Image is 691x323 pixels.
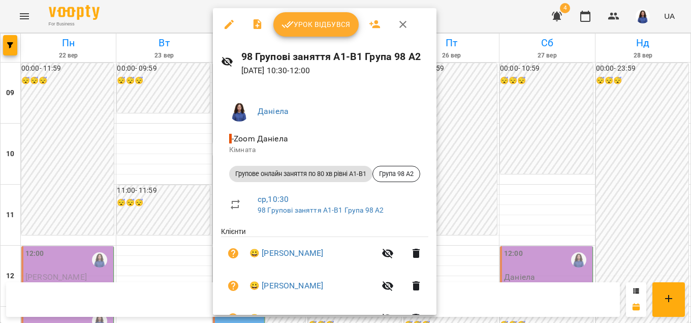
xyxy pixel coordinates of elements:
[258,194,289,204] a: ср , 10:30
[258,106,289,116] a: Даніела
[241,49,428,65] h6: 98 Групові заняття А1-В1 Група 98 А2
[229,145,420,155] p: Кімната
[229,169,372,179] span: Групове онлайн заняття по 80 хв рівні А1-В1
[241,65,428,77] p: [DATE] 10:30 - 12:00
[229,134,290,143] span: - Zoom Даніела
[258,206,384,214] a: 98 Групові заняття А1-В1 Група 98 А2
[373,169,420,179] span: Група 98 А2
[221,274,245,298] button: Візит ще не сплачено. Додати оплату?
[249,247,323,259] a: 😀 [PERSON_NAME]
[229,101,249,122] img: 896d7bd98bada4a398fcb6f6c121a1d1.png
[273,12,359,37] button: Урок відбувся
[249,280,323,292] a: 😀 [PERSON_NAME]
[281,18,351,31] span: Урок відбувся
[221,241,245,266] button: Візит ще не сплачено. Додати оплату?
[372,166,420,182] div: Група 98 А2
